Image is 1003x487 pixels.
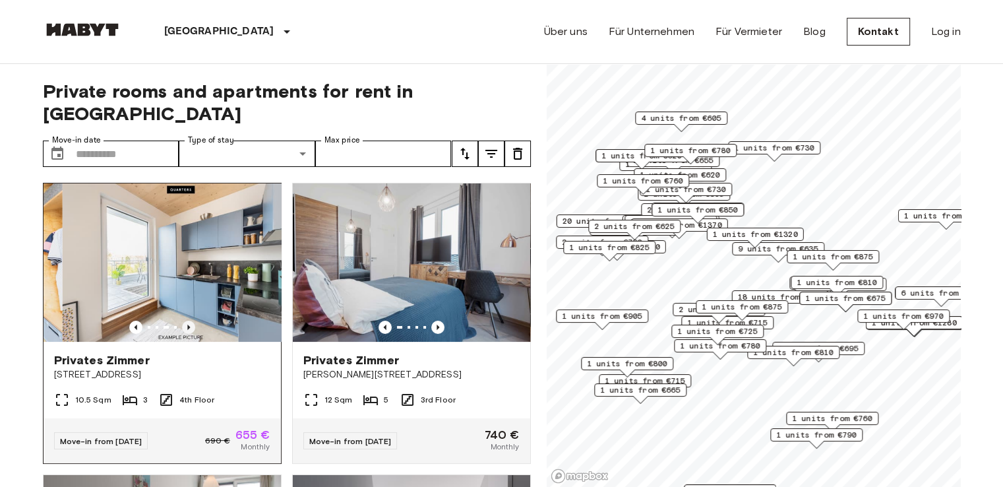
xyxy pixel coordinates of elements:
div: Map marker [594,383,686,404]
span: 20 units from €655 [562,215,647,227]
div: Map marker [791,276,883,296]
a: Über uns [544,24,588,40]
div: Map marker [770,428,863,449]
div: Map marker [772,342,865,362]
div: Map marker [706,228,803,248]
label: Type of stay [188,135,234,146]
span: Move-in from [DATE] [60,436,142,446]
button: tune [478,141,504,167]
span: 1 units from €875 [702,301,782,313]
span: Monthly [490,441,519,453]
span: 9 units from €635 [738,243,818,255]
span: 1 units from €825 [569,242,650,253]
span: 8 units from €665 [630,216,711,228]
div: Map marker [794,278,886,298]
div: Map marker [895,286,987,307]
span: 1 units from €695 [778,342,859,354]
span: 6 units from €645 [901,287,981,299]
span: 655 € [235,429,270,441]
div: Map marker [681,316,774,337]
div: Map marker [624,215,717,236]
button: tune [452,141,478,167]
span: 1 units from €715 [605,375,685,387]
div: Map marker [789,276,882,297]
span: 1 units from €1370 [636,219,721,231]
div: Map marker [732,242,824,263]
span: 2 units from €625 [594,220,675,232]
a: Kontakt [847,18,910,46]
a: Marketing picture of unit DE-01-008-005-03HFPrevious imagePrevious imagePrivates Zimmer[PERSON_NA... [292,183,531,464]
span: 740 € [485,429,520,441]
span: 1 units from €620 [601,150,682,162]
span: 1 units from €850 [657,204,738,216]
div: Map marker [640,183,732,203]
button: Previous image [182,321,195,334]
button: tune [504,141,531,167]
label: Move-in date [52,135,101,146]
span: 12 Sqm [324,394,353,406]
div: Map marker [638,187,730,208]
span: Private rooms and apartments for rent in [GEOGRAPHIC_DATA] [43,80,531,125]
div: Map marker [556,214,653,235]
span: 1 units from €780 [680,340,760,352]
div: Map marker [731,290,828,311]
span: 1 units from €730 [734,142,814,154]
span: Privates Zimmer [54,352,150,368]
span: 1 units from €725 [677,325,758,337]
label: Max price [324,135,360,146]
div: Map marker [652,203,744,224]
p: [GEOGRAPHIC_DATA] [164,24,274,40]
div: Map marker [674,339,766,360]
button: Previous image [379,321,392,334]
span: 1 units from €905 [562,310,642,322]
div: Map marker [599,374,691,395]
a: Mapbox logo [551,469,609,484]
div: Map marker [556,236,648,256]
button: Previous image [431,321,444,334]
span: 690 € [205,435,230,447]
div: Map marker [696,300,788,321]
div: Map marker [630,218,727,239]
div: Map marker [556,309,648,330]
div: Map marker [652,203,744,223]
a: Blog [803,24,826,40]
span: 1 units from €620 [640,169,720,181]
div: Map marker [897,209,994,230]
div: Map marker [635,112,727,132]
div: Map marker [622,215,719,236]
span: 1 units from €970 [863,310,944,322]
span: 1 units from €780 [650,145,731,156]
div: Map marker [641,203,733,224]
span: 5 [384,394,388,406]
span: 1 units from €1100 [903,210,988,222]
span: Monthly [241,441,270,453]
span: 1 units from €800 [587,358,667,370]
span: 1 units from €665 [600,384,681,396]
span: 4th Floor [179,394,214,406]
span: 1 units from €675 [805,292,886,304]
span: 1 units from €760 [603,175,683,187]
span: [PERSON_NAME][STREET_ADDRESS] [303,368,520,381]
a: Previous imagePrevious imagePrivates Zimmer[STREET_ADDRESS]10.5 Sqm34th FloorMove-in from [DATE]6... [43,183,282,464]
span: 3rd Floor [421,394,456,406]
span: 1 units from €715 [687,317,768,329]
div: Map marker [568,240,665,261]
span: 1 units from €1320 [712,228,797,240]
span: 2 units from €655 [647,204,727,216]
div: Map marker [747,346,839,366]
span: 1 units from €875 [793,251,873,263]
span: 18 units from €650 [737,291,822,303]
span: 4 units from €605 [641,112,721,124]
span: 1 units from €1280 [871,317,956,329]
div: Map marker [671,325,764,345]
div: Map marker [644,144,737,164]
span: [STREET_ADDRESS] [54,368,270,381]
div: Map marker [634,168,726,189]
span: Move-in from [DATE] [309,436,392,446]
span: Privates Zimmer [303,352,399,368]
img: Habyt [43,23,122,36]
span: 2 units from €790 [562,236,642,248]
div: Map marker [597,174,689,195]
div: Map marker [787,250,879,271]
img: Marketing picture of unit DE-01-07-009-02Q [62,183,299,342]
